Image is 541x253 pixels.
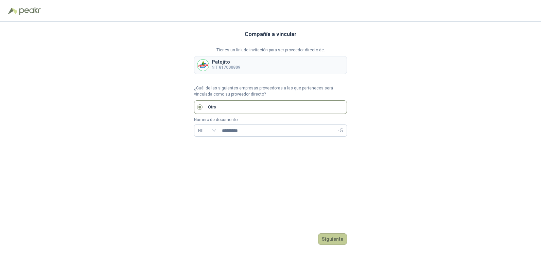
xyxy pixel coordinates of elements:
img: Logo [8,7,18,14]
p: NIT [212,64,240,71]
button: Siguiente [318,233,347,245]
p: Otro [208,104,216,111]
span: NIT [198,125,214,136]
b: 817000809 [219,65,240,70]
span: - 5 [337,125,343,136]
img: Company Logo [197,60,209,71]
p: Número de documento [194,117,347,123]
p: Patojito [212,60,240,64]
p: Tienes un link de invitación para ser proveedor directo de: [194,47,347,53]
h3: Compañía a vincular [245,30,297,39]
img: Peakr [19,7,41,15]
p: ¿Cuál de las siguientes empresas proveedoras a las que perteneces será vinculada como su proveedo... [194,85,347,98]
